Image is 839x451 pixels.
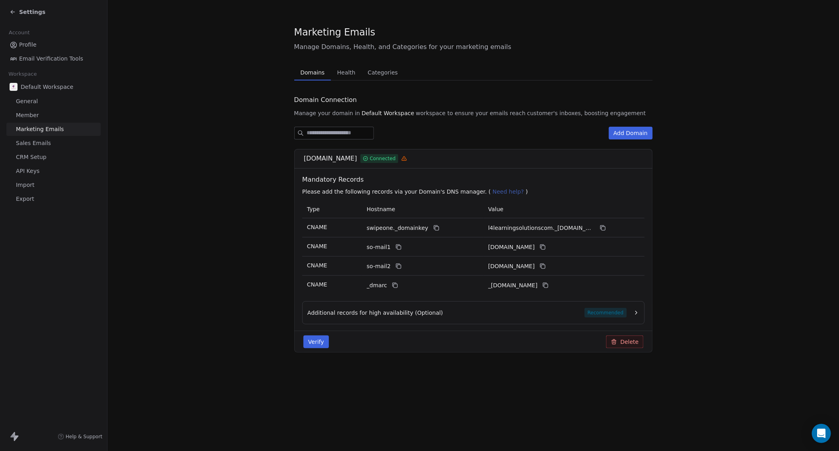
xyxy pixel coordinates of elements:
[362,109,414,117] span: Default Workspace
[6,52,101,65] a: Email Verification Tools
[527,109,646,117] span: customer's inboxes, boosting engagement
[307,205,357,214] p: Type
[297,67,328,78] span: Domains
[16,139,51,147] span: Sales Emails
[6,178,101,192] a: Import
[6,123,101,136] a: Marketing Emails
[307,309,443,317] span: Additional records for high availability (Optional)
[367,206,395,212] span: Hostname
[6,38,101,51] a: Profile
[302,175,648,184] span: Mandatory Records
[307,243,327,249] span: CNAME
[6,192,101,206] a: Export
[19,8,45,16] span: Settings
[606,335,643,348] button: Delete
[609,127,653,139] button: Add Domain
[16,195,34,203] span: Export
[302,188,648,196] p: Please add the following records via your Domain's DNS manager. ( )
[367,281,387,290] span: _dmarc
[307,281,327,288] span: CNAME
[370,155,395,162] span: Connected
[488,262,535,271] span: l4learningsolutionscom2.swipeone.email
[10,8,45,16] a: Settings
[21,83,73,91] span: Default Workspace
[16,167,39,175] span: API Keys
[367,243,391,251] span: so-mail1
[19,41,37,49] span: Profile
[6,151,101,164] a: CRM Setup
[365,67,401,78] span: Categories
[294,42,653,52] span: Manage Domains, Health, and Categories for your marketing emails
[10,83,18,91] img: L4%20logo%20thin%201.png
[488,206,503,212] span: Value
[307,308,640,318] button: Additional records for high availability (Optional)Recommended
[294,95,357,105] span: Domain Connection
[6,109,101,122] a: Member
[16,153,47,161] span: CRM Setup
[294,26,375,38] span: Marketing Emails
[812,424,831,443] div: Open Intercom Messenger
[5,27,33,39] span: Account
[488,243,535,251] span: l4learningsolutionscom1.swipeone.email
[303,335,329,348] button: Verify
[19,55,83,63] span: Email Verification Tools
[367,262,391,271] span: so-mail2
[416,109,526,117] span: workspace to ensure your emails reach
[307,262,327,269] span: CNAME
[16,181,34,189] span: Import
[16,97,38,106] span: General
[66,433,102,440] span: Help & Support
[584,308,626,318] span: Recommended
[5,68,40,80] span: Workspace
[294,109,360,117] span: Manage your domain in
[367,224,428,232] span: swipeone._domainkey
[6,165,101,178] a: API Keys
[58,433,102,440] a: Help & Support
[6,137,101,150] a: Sales Emails
[304,154,357,163] span: [DOMAIN_NAME]
[334,67,359,78] span: Health
[16,111,39,120] span: Member
[488,224,595,232] span: l4learningsolutionscom._domainkey.swipeone.email
[16,125,64,133] span: Marketing Emails
[6,95,101,108] a: General
[493,188,524,195] span: Need help?
[488,281,538,290] span: _dmarc.swipeone.email
[307,224,327,230] span: CNAME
